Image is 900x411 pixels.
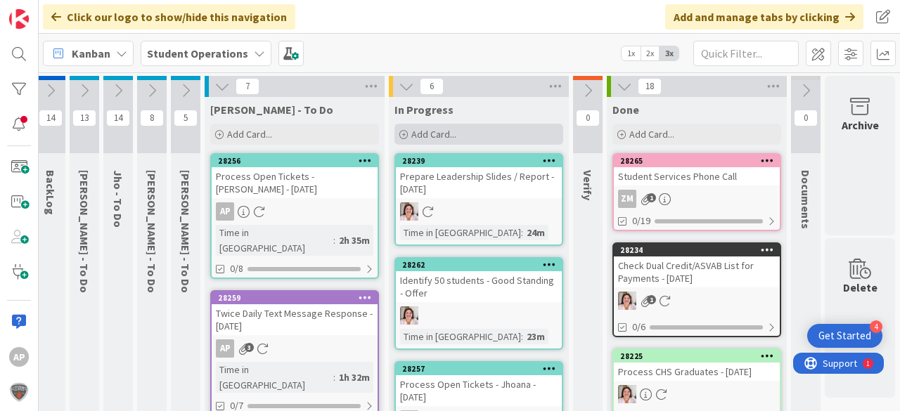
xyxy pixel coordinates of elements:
span: 13 [72,110,96,126]
div: Process Open Tickets - Jhoana - [DATE] [396,375,562,406]
span: 2x [641,46,660,60]
div: 28262 [402,260,562,270]
span: 0/19 [632,214,650,228]
div: 4 [870,320,882,333]
span: 3x [660,46,679,60]
div: 23m [523,329,548,344]
span: : [333,370,335,385]
span: Done [612,103,639,117]
img: EW [400,202,418,221]
div: 28239Prepare Leadership Slides / Report - [DATE] [396,155,562,198]
span: BackLog [44,170,58,215]
div: 28259 [212,292,378,304]
input: Quick Filter... [693,41,799,66]
div: 28239 [396,155,562,167]
div: 28234 [614,244,780,256]
span: 0 [576,110,600,126]
span: 0/6 [632,320,645,334]
div: Add and manage tabs by clicking [665,4,863,30]
div: Check Dual Credit/ASVAB List for Payments - [DATE] [614,256,780,287]
div: AP [212,202,378,221]
span: 14 [106,110,130,126]
div: 28259 [218,293,378,303]
span: Emilie - To Do [77,170,91,293]
img: EW [618,292,636,310]
div: 28257Process Open Tickets - Jhoana - [DATE] [396,363,562,406]
span: Jho - To Do [111,170,125,228]
div: 28239 [402,156,562,166]
img: Visit kanbanzone.com [9,9,29,29]
div: Delete [843,279,877,296]
div: 28262 [396,259,562,271]
span: 6 [420,78,444,95]
div: Identify 50 students - Good Standing - Offer [396,271,562,302]
img: EW [400,306,418,325]
div: AP [9,347,29,367]
div: Student Services Phone Call [614,167,780,185]
div: 28234 [620,245,780,255]
span: 0 [794,110,818,126]
div: 28265Student Services Phone Call [614,155,780,185]
span: Add Card... [629,128,674,141]
span: : [521,225,523,240]
span: Kanban [72,45,110,62]
div: AP [216,339,234,358]
span: In Progress [394,103,454,117]
div: Time in [GEOGRAPHIC_DATA] [400,225,521,240]
div: AP [212,339,378,358]
img: EW [618,385,636,403]
div: Twice Daily Text Message Response - [DATE] [212,304,378,335]
div: Process Open Tickets - [PERSON_NAME] - [DATE] [212,167,378,198]
a: 28265Student Services Phone CallZM0/19 [612,153,781,231]
div: Archive [842,117,879,133]
div: ZM [614,190,780,208]
div: Time in [GEOGRAPHIC_DATA] [400,329,521,344]
div: EW [614,385,780,403]
span: 14 [39,110,63,126]
div: Open Get Started checklist, remaining modules: 4 [807,324,882,348]
span: : [333,233,335,248]
div: EW [396,306,562,325]
div: Time in [GEOGRAPHIC_DATA] [216,225,333,256]
b: Student Operations [147,46,248,60]
div: Get Started [818,329,871,343]
span: 1x [622,46,641,60]
a: 28234Check Dual Credit/ASVAB List for Payments - [DATE]EW0/6 [612,242,781,337]
div: Process CHS Graduates - [DATE] [614,363,780,381]
div: 1 [73,6,77,17]
div: EW [614,292,780,310]
div: 1h 32m [335,370,373,385]
span: Support [30,2,64,19]
span: 8 [140,110,164,126]
div: 28262Identify 50 students - Good Standing - Offer [396,259,562,302]
div: 28256 [212,155,378,167]
a: 28262Identify 50 students - Good Standing - OfferEWTime in [GEOGRAPHIC_DATA]:23m [394,257,563,350]
img: avatar [9,382,29,402]
span: Add Card... [227,128,272,141]
span: Zaida - To Do [145,170,159,293]
span: 5 [174,110,198,126]
span: Documents [799,170,813,229]
div: 28225 [614,350,780,363]
span: 3 [245,343,254,352]
div: AP [216,202,234,221]
span: 18 [638,78,662,95]
div: 28225 [620,351,780,361]
div: EW [396,202,562,221]
span: : [521,329,523,344]
a: 28256Process Open Tickets - [PERSON_NAME] - [DATE]APTime in [GEOGRAPHIC_DATA]:2h 35m0/8 [210,153,379,279]
div: 28257 [402,364,562,374]
span: 1 [647,193,656,202]
div: 28256Process Open Tickets - [PERSON_NAME] - [DATE] [212,155,378,198]
div: 2h 35m [335,233,373,248]
div: 28225Process CHS Graduates - [DATE] [614,350,780,381]
div: ZM [618,190,636,208]
span: Amanda - To Do [210,103,333,117]
span: Verify [581,170,595,200]
a: 28239Prepare Leadership Slides / Report - [DATE]EWTime in [GEOGRAPHIC_DATA]:24m [394,153,563,246]
div: Click our logo to show/hide this navigation [43,4,295,30]
div: 24m [523,225,548,240]
div: 28257 [396,363,562,375]
span: Eric - To Do [179,170,193,293]
div: 28265 [620,156,780,166]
